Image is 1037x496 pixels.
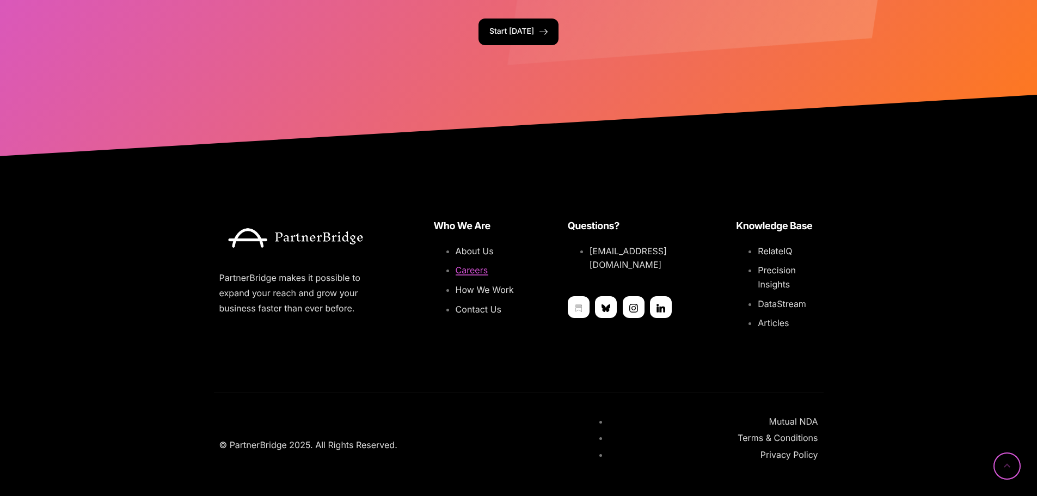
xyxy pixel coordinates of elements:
[568,296,590,318] a: Substack
[219,437,571,452] p: © PartnerBridge 2025. All Rights Reserved.
[568,219,684,234] h5: Questions?
[758,265,796,290] a: Precision Insights
[623,296,645,318] a: Instagram
[478,19,559,45] a: Start [DATE]
[758,298,806,309] a: DataStream
[489,28,534,35] span: Start [DATE]
[456,246,494,256] a: About Us
[650,296,672,318] a: LinkedIn
[760,449,818,460] a: Privacy Policy
[758,317,789,328] a: Articles
[434,219,516,234] h5: Who We Are
[456,304,501,315] a: Contact Us
[738,432,818,443] a: Terms & Conditions
[456,284,514,295] a: How We Work
[769,416,818,427] a: Mutual NDA
[595,296,617,318] a: Bluesky
[219,270,369,316] p: PartnerBridge makes it possible to expand your reach and grow your business faster than ever before.
[736,219,818,234] h5: Knowledge Base
[758,246,792,256] a: RelateIQ
[456,265,488,275] a: Careers
[590,246,667,271] a: [EMAIL_ADDRESS][DOMAIN_NAME]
